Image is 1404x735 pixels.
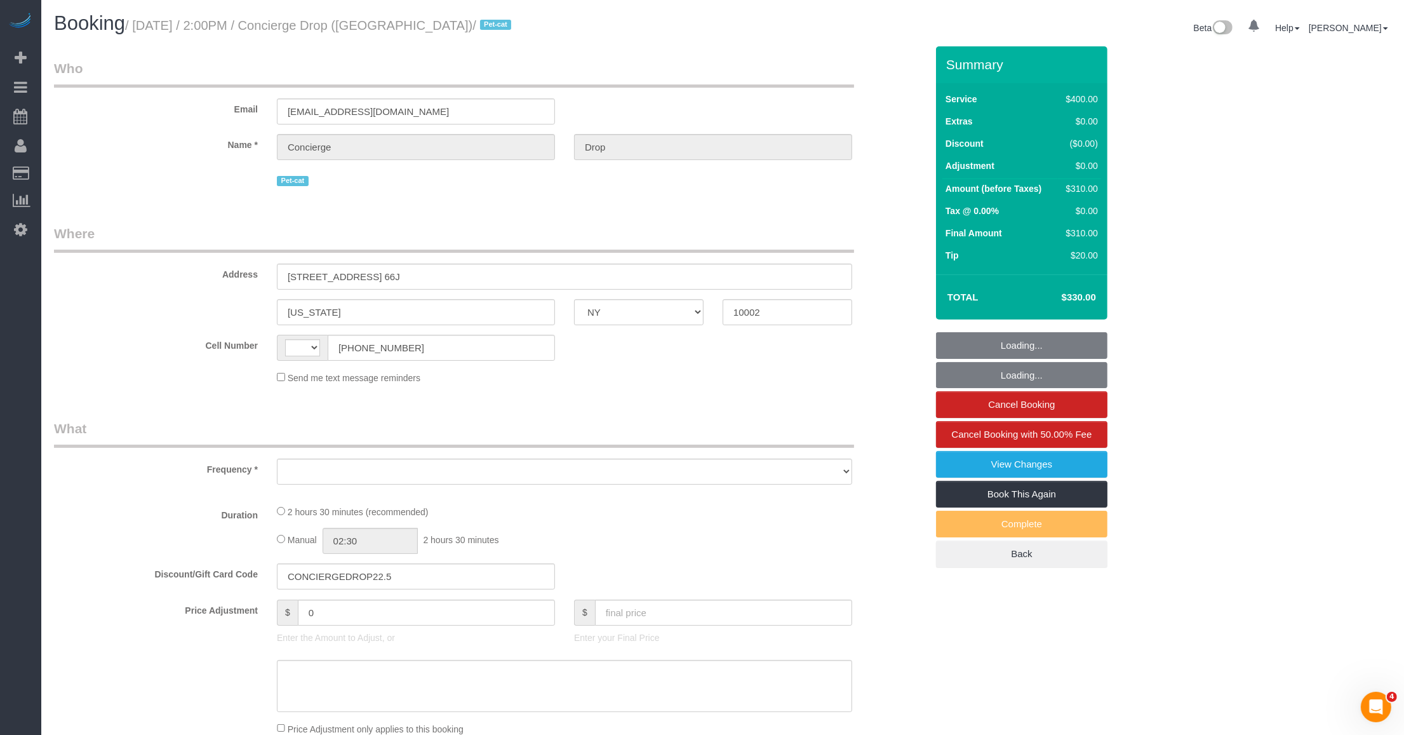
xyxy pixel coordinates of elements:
label: Price Adjustment [44,600,267,617]
div: $20.00 [1061,249,1098,262]
span: Pet-cat [480,20,512,30]
span: Booking [54,12,125,34]
span: Cancel Booking with 50.00% Fee [952,429,1092,440]
input: Email [277,98,555,125]
a: Book This Again [936,481,1107,508]
label: Frequency * [44,459,267,476]
span: 2 hours 30 minutes (recommended) [288,507,429,517]
label: Email [44,98,267,116]
a: Help [1275,23,1300,33]
div: $310.00 [1061,182,1098,195]
label: Cell Number [44,335,267,352]
label: Tax @ 0.00% [946,205,999,217]
label: Service [946,93,977,105]
a: Cancel Booking with 50.00% Fee [936,421,1107,448]
label: Duration [44,504,267,522]
img: Automaid Logo [8,13,33,30]
div: $0.00 [1061,115,1098,128]
iframe: Intercom live chat [1361,692,1391,722]
span: $ [574,600,595,626]
p: Enter the Amount to Adjust, or [277,631,555,644]
label: Address [44,264,267,281]
div: $0.00 [1061,159,1098,172]
legend: Where [54,224,854,253]
strong: Total [947,292,979,302]
label: Tip [946,249,959,262]
span: Pet-cat [277,176,309,186]
a: Beta [1194,23,1233,33]
h4: $330.00 [1024,292,1096,303]
input: Zip Code [723,299,852,325]
p: Enter your Final Price [574,631,852,644]
label: Name * [44,134,267,151]
div: $0.00 [1061,205,1098,217]
input: City [277,299,555,325]
label: Discount [946,137,984,150]
span: Manual [288,535,317,545]
label: Discount/Gift Card Code [44,563,267,581]
span: Price Adjustment only applies to this booking [288,724,464,734]
span: / [472,18,515,32]
span: 2 hours 30 minutes [423,535,498,545]
span: $ [277,600,298,626]
label: Amount (before Taxes) [946,182,1041,195]
input: Last Name [574,134,852,160]
label: Adjustment [946,159,994,172]
span: Send me text message reminders [288,373,420,383]
a: [PERSON_NAME] [1309,23,1388,33]
a: View Changes [936,451,1107,478]
div: ($0.00) [1061,137,1098,150]
label: Final Amount [946,227,1002,239]
legend: What [54,419,854,448]
legend: Who [54,59,854,88]
h3: Summary [946,57,1101,72]
div: $400.00 [1061,93,1098,105]
a: Back [936,541,1107,567]
img: New interface [1212,20,1233,37]
a: Cancel Booking [936,391,1107,418]
div: $310.00 [1061,227,1098,239]
input: final price [595,600,852,626]
small: / [DATE] / 2:00PM / Concierge Drop ([GEOGRAPHIC_DATA]) [125,18,515,32]
input: Cell Number [328,335,555,361]
label: Extras [946,115,973,128]
span: 4 [1387,692,1397,702]
input: First Name [277,134,555,160]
